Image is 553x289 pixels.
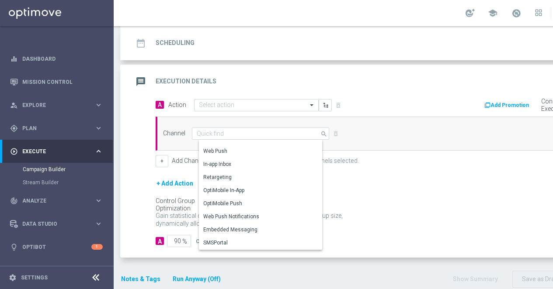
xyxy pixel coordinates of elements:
div: Press SPACE to select this row. [199,171,329,184]
i: settings [9,274,17,282]
div: Press SPACE to select this row. [199,158,329,171]
div: OptiMobile In-App [203,186,244,194]
i: lightbulb [10,243,18,251]
h2: Scheduling [156,39,195,47]
i: date_range [133,35,149,51]
div: Press SPACE to select this row. [199,224,329,237]
i: keyboard_arrow_right [94,101,103,109]
button: equalizer Dashboard [10,55,103,62]
div: Mission Control [10,70,103,93]
h2: Execution Details [156,77,216,86]
button: Run Anyway (Off) [172,274,222,285]
div: Web Push Notifications [203,213,259,220]
label: Channel [163,130,185,137]
span: Analyze [22,198,94,203]
div: 1 [91,244,103,250]
input: Quick find [192,127,329,140]
div: Execute [10,148,94,155]
button: + [156,155,168,167]
div: Retargeting [203,173,232,181]
i: gps_fixed [10,124,18,132]
button: play_circle_outline Execute keyboard_arrow_right [10,148,103,155]
label: Action [168,101,186,109]
i: message [133,74,149,89]
div: Web Push [203,147,227,155]
div: Data Studio [10,220,94,228]
i: track_changes [10,197,18,205]
span: Explore [22,103,94,108]
div: OptiMobile Push [203,200,242,207]
button: + Add Action [156,178,194,189]
i: keyboard_arrow_right [94,220,103,228]
button: Add Promotion [483,100,532,110]
button: Notes & Tags [120,274,161,285]
a: Stream Builder [23,179,91,186]
a: Mission Control [22,70,103,93]
div: Analyze [10,197,94,205]
a: Dashboard [22,47,103,70]
a: Campaign Builder [23,166,91,173]
span: school [488,8,497,18]
button: Data Studio keyboard_arrow_right [10,220,103,227]
label: Add Channel [172,157,206,165]
div: In-app Inbox [203,160,231,168]
span: Execute [22,149,94,154]
div: Press SPACE to select this row. [199,210,329,224]
div: Press SPACE to select this row. [199,237,329,250]
span: % [182,238,187,245]
div: Embedded Messaging [203,226,257,234]
i: keyboard_arrow_right [94,196,103,205]
i: search [320,128,328,138]
i: keyboard_arrow_right [94,124,103,132]
div: SMSPortal [203,239,228,247]
span: Plan [22,126,94,131]
span: A [156,101,164,109]
div: Campaign Builder [23,163,113,176]
button: lightbulb Optibot 1 [10,244,103,251]
div: Press SPACE to select this row. [199,197,329,210]
i: play_circle_outline [10,148,18,155]
div: Optibot [10,235,103,258]
button: track_changes Analyze keyboard_arrow_right [10,197,103,204]
div: Stream Builder [23,176,113,189]
button: person_search Explore keyboard_arrow_right [10,102,103,109]
a: Optibot [22,235,91,258]
div: Explore [10,101,94,109]
div: Press SPACE to select this row. [199,184,329,197]
div: Plan [10,124,94,132]
div: Dashboard [10,47,103,70]
button: gps_fixed Plan keyboard_arrow_right [10,125,103,132]
a: Settings [21,275,48,280]
i: person_search [10,101,18,109]
span: Data Studio [22,221,94,227]
i: equalizer [10,55,18,63]
div: Press SPACE to select this row. [199,145,329,158]
div: Control Group Optimization [156,197,229,212]
i: keyboard_arrow_right [94,147,103,155]
button: Mission Control [10,79,103,86]
div: A [156,237,164,245]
